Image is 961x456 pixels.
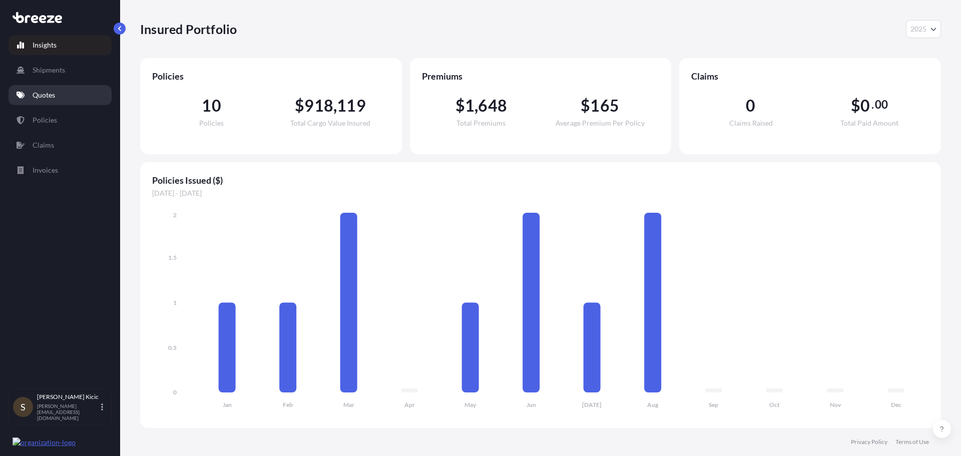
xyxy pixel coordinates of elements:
[33,40,57,50] p: Insights
[590,98,619,114] span: 165
[199,120,224,127] span: Policies
[283,401,293,408] tspan: Feb
[152,188,929,198] span: [DATE] - [DATE]
[582,401,602,408] tspan: [DATE]
[875,101,888,109] span: 00
[691,70,929,82] span: Claims
[13,437,76,447] img: organization-logo
[33,65,65,75] p: Shipments
[422,70,660,82] span: Premiums
[455,98,465,114] span: $
[33,90,55,100] p: Quotes
[556,120,645,127] span: Average Premium Per Policy
[769,401,780,408] tspan: Oct
[202,98,221,114] span: 10
[478,98,507,114] span: 648
[343,401,354,408] tspan: Mar
[906,20,941,38] button: Year Selector
[840,120,898,127] span: Total Paid Amount
[37,393,99,401] p: [PERSON_NAME] Kicic
[173,388,177,396] tspan: 0
[9,85,112,105] a: Quotes
[152,174,929,186] span: Policies Issued ($)
[9,110,112,130] a: Policies
[33,140,54,150] p: Claims
[337,98,366,114] span: 119
[290,120,370,127] span: Total Cargo Value Insured
[581,98,590,114] span: $
[304,98,333,114] span: 918
[295,98,304,114] span: $
[709,401,718,408] tspan: Sep
[830,401,841,408] tspan: Nov
[173,299,177,306] tspan: 1
[9,160,112,180] a: Invoices
[851,98,860,114] span: $
[9,60,112,80] a: Shipments
[173,211,177,219] tspan: 2
[474,98,478,114] span: ,
[33,115,57,125] p: Policies
[647,401,659,408] tspan: Aug
[910,24,926,34] span: 2025
[891,401,901,408] tspan: Dec
[527,401,536,408] tspan: Jun
[746,98,755,114] span: 0
[895,438,929,446] a: Terms of Use
[33,165,58,175] p: Invoices
[860,98,870,114] span: 0
[456,120,506,127] span: Total Premiums
[223,401,232,408] tspan: Jan
[729,120,773,127] span: Claims Raised
[140,21,237,37] p: Insured Portfolio
[871,101,874,109] span: .
[465,98,474,114] span: 1
[333,98,337,114] span: ,
[21,402,26,412] span: S
[168,254,177,261] tspan: 1.5
[404,401,415,408] tspan: Apr
[152,70,390,82] span: Policies
[9,35,112,55] a: Insights
[851,438,887,446] a: Privacy Policy
[168,344,177,351] tspan: 0.5
[9,135,112,155] a: Claims
[37,403,99,421] p: [PERSON_NAME][EMAIL_ADDRESS][DOMAIN_NAME]
[464,401,476,408] tspan: May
